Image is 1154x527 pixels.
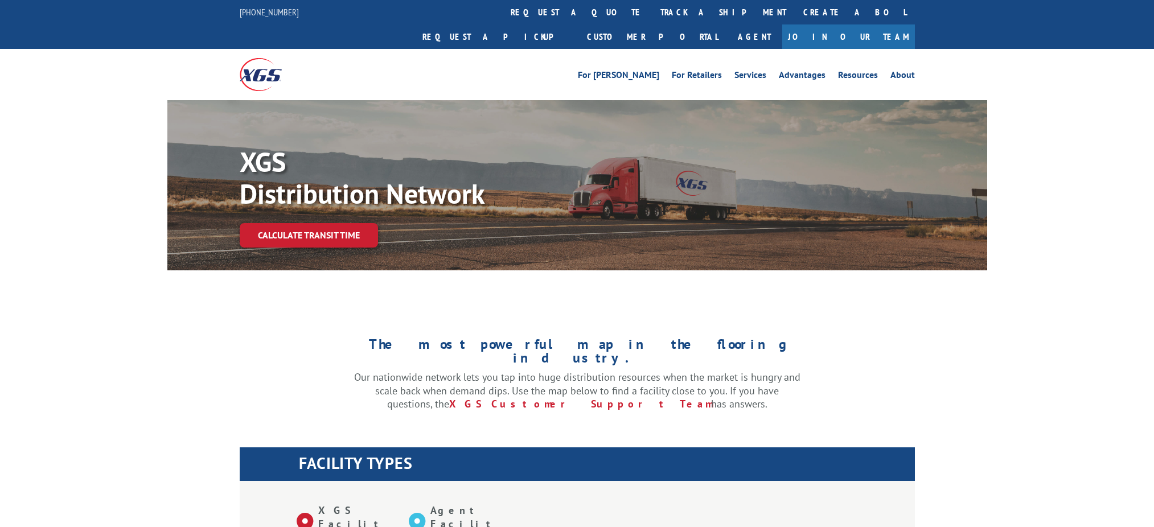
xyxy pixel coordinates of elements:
[782,24,915,49] a: Join Our Team
[449,397,711,410] a: XGS Customer Support Team
[672,71,722,83] a: For Retailers
[779,71,826,83] a: Advantages
[240,146,581,209] p: XGS Distribution Network
[734,71,766,83] a: Services
[240,223,378,248] a: Calculate transit time
[354,370,800,411] p: Our nationwide network lets you tap into huge distribution resources when the market is hungry an...
[299,455,915,477] h1: FACILITY TYPES
[354,337,800,370] h1: The most powerful map in the flooring industry.
[240,6,299,18] a: [PHONE_NUMBER]
[578,71,659,83] a: For [PERSON_NAME]
[578,24,726,49] a: Customer Portal
[726,24,782,49] a: Agent
[838,71,878,83] a: Resources
[890,71,915,83] a: About
[414,24,578,49] a: Request a pickup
